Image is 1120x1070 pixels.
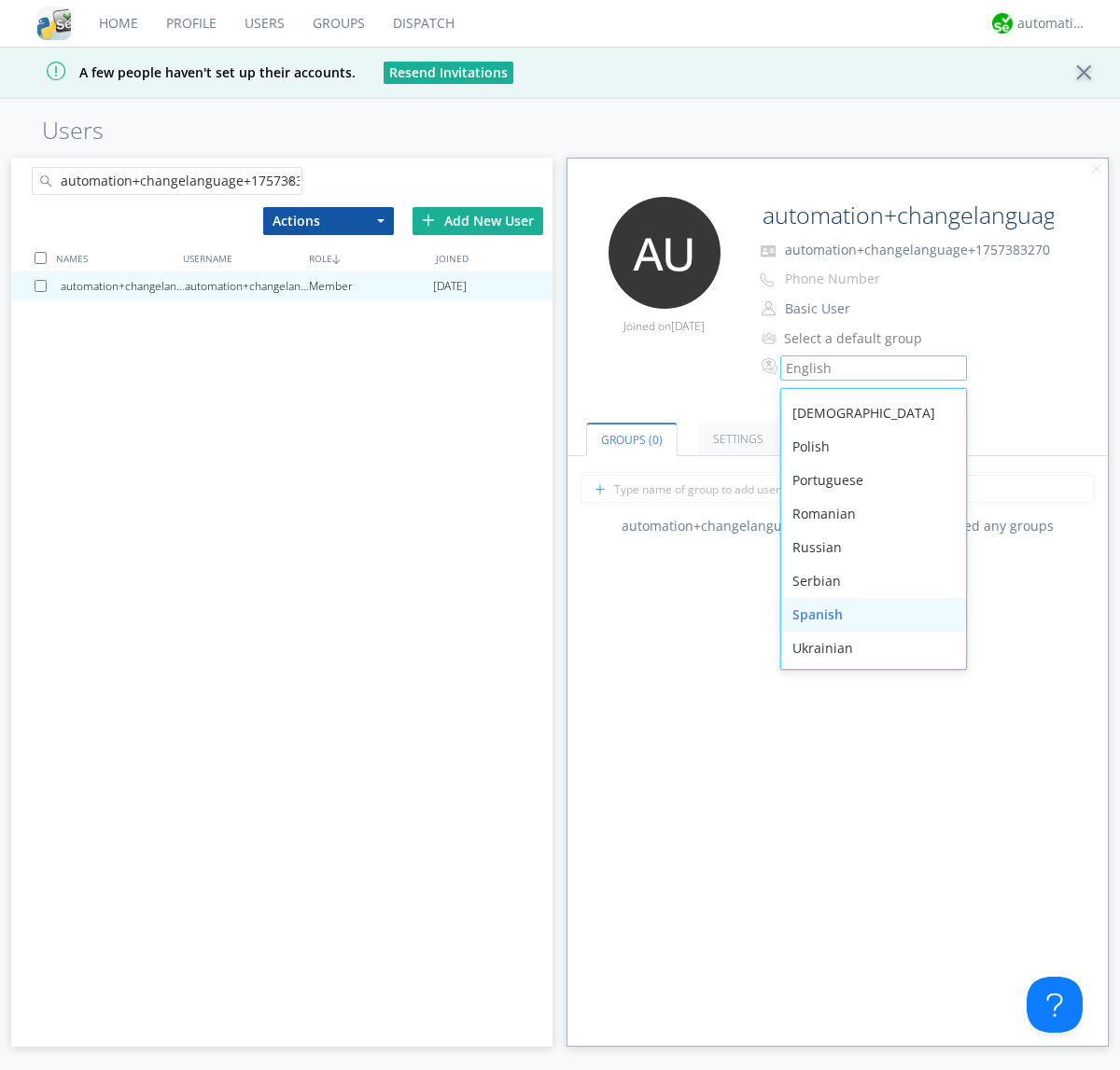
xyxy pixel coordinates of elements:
div: automation+changelanguage+1757383270 has not joined any groups [567,517,1109,535]
div: USERNAME [178,244,304,271]
img: icon-alert-users-thin-outline.svg [762,326,779,351]
span: [DATE] [433,272,467,300]
div: ROLE [304,244,430,271]
span: automation+changelanguage+1757383270 [785,241,1050,258]
span: A few people haven't set up their accounts. [14,63,356,81]
div: NAMES [51,244,177,271]
div: JOINED [431,244,557,271]
img: cddb5a64eb264b2086981ab96f4c1ba7 [37,7,71,40]
input: Search users [32,167,302,195]
img: plus.svg [422,214,435,227]
button: Actions [263,207,394,235]
div: Add New User [413,207,543,235]
div: Russian [781,531,966,564]
a: Groups (0) [586,423,678,456]
img: phone-outline.svg [760,272,775,287]
a: Settings [698,423,778,455]
div: Portuguese [781,464,966,497]
img: d2d01cd9b4174d08988066c6d424eccd [992,13,1013,34]
div: English [786,359,940,378]
div: Polish [781,430,966,464]
div: Ukrainian [781,632,966,665]
input: Name [755,197,1057,234]
div: Select a default group [784,329,940,348]
span: Joined on [623,318,705,334]
img: In groups with Translation enabled, this user's messages will be automatically translated to and ... [762,355,780,378]
img: person-outline.svg [762,301,776,316]
img: cancel.svg [1090,163,1103,176]
div: [DEMOGRAPHIC_DATA] [781,396,966,430]
div: Member [309,272,433,300]
div: Serbian [781,564,966,598]
iframe: Toggle Customer Support [1027,977,1083,1033]
div: automation+changelanguage+1757383270 [61,272,185,300]
button: Basic User [778,296,965,322]
a: automation+changelanguage+1757383270automation+changelanguage+1757383270Member[DATE] [11,272,553,300]
span: [DATE] [671,318,705,334]
div: automation+changelanguage+1757383270 [185,272,309,300]
img: 373638.png [609,197,721,309]
div: Romanian [781,497,966,531]
input: Type name of group to add user to [581,475,1095,503]
div: automation+atlas [1017,14,1087,33]
button: Resend Invitations [384,62,513,84]
div: Spanish [781,598,966,632]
